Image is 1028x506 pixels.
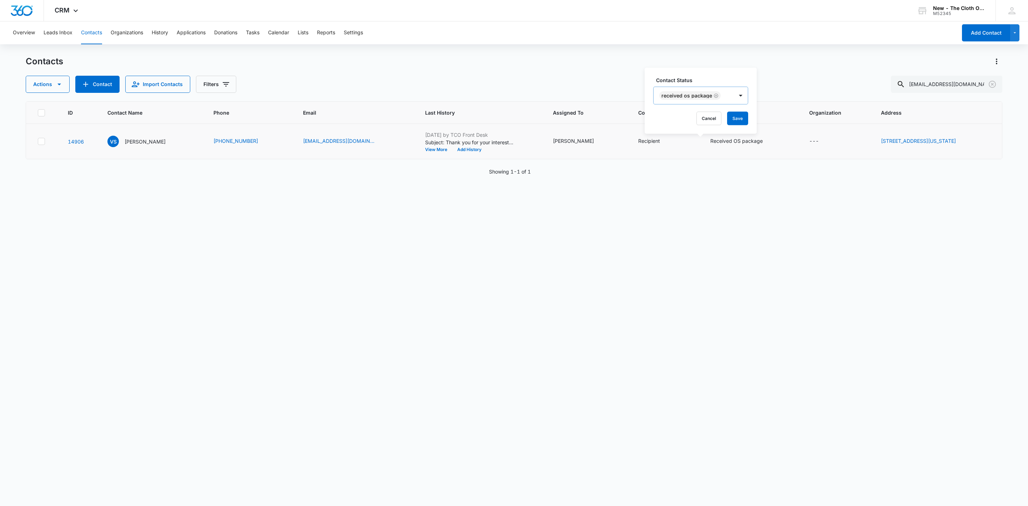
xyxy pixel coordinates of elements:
div: Address - 419 Denmark St, Goldsboro, North Carolina, 27530 - Select to Edit Field [881,137,969,146]
div: Received OS package [710,137,763,145]
button: Import Contacts [125,76,190,93]
button: Actions [991,56,1002,67]
button: Filters [196,76,236,93]
div: Recipient [638,137,660,145]
span: Organization [809,109,853,116]
div: Assigned To - Zoë Hill - Select to Edit Field [553,137,607,146]
a: [STREET_ADDRESS][US_STATE] [881,138,956,144]
button: Lists [298,21,308,44]
span: CRM [55,6,70,14]
div: Remove Received OS package [712,93,719,98]
label: Contact Status [656,76,751,84]
button: Add Contact [75,76,120,93]
div: [PERSON_NAME] [553,137,594,145]
div: Phone - (984) 277-0824 - Select to Edit Field [213,137,271,146]
button: Save [727,112,748,125]
span: Contact Type [638,109,683,116]
div: Contact Status - Received OS package - Select to Edit Field [710,137,776,146]
button: Settings [344,21,363,44]
div: Received OS package [661,93,712,98]
p: [DATE] by TCO Front Desk [425,131,514,139]
button: Applications [177,21,206,44]
span: VS [107,136,119,147]
button: Tasks [246,21,259,44]
div: account id [933,11,985,16]
div: Contact Name - Veronica Swain-Zeigler - Select to Edit Field [107,136,178,147]
span: ID [68,109,80,116]
button: Cancel [696,112,721,125]
div: --- [809,137,819,146]
span: Address [881,109,980,116]
button: Contacts [81,21,102,44]
div: account name [933,5,985,11]
button: Clear [987,79,998,90]
span: Last History [425,109,525,116]
span: Contact Name [107,109,186,116]
button: Add Contact [962,24,1010,41]
div: Organization - - Select to Edit Field [809,137,832,146]
span: Email [303,109,397,116]
span: Phone [213,109,276,116]
input: Search Contacts [891,76,1002,93]
p: Subject: Thank you for your interest in volunteering for The Cloth Option Dear [PERSON_NAME], Tha... [425,139,514,146]
button: Calendar [268,21,289,44]
button: Leads Inbox [44,21,72,44]
div: Email - veronicaswain70@gmail.com - Select to Edit Field [303,137,387,146]
button: Organizations [111,21,143,44]
button: Reports [317,21,335,44]
a: [PHONE_NUMBER] [213,137,258,145]
button: History [152,21,168,44]
button: View More [425,147,452,152]
span: Assigned To [553,109,611,116]
div: Contact Type - Recipient - Select to Edit Field [638,137,673,146]
button: Overview [13,21,35,44]
button: Donations [214,21,237,44]
button: Actions [26,76,70,93]
h1: Contacts [26,56,63,67]
a: Navigate to contact details page for Veronica Swain-Zeigler [68,139,84,145]
p: Showing 1-1 of 1 [489,168,531,175]
p: [PERSON_NAME] [125,138,166,145]
a: [EMAIL_ADDRESS][DOMAIN_NAME] [303,137,374,145]
button: Add History [452,147,487,152]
